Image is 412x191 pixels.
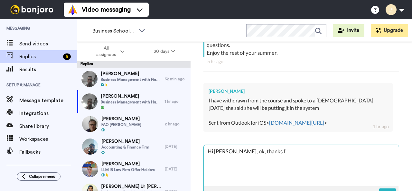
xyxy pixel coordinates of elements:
span: Integrations [19,110,77,117]
span: Results [19,66,77,73]
span: Share library [19,122,77,130]
span: [PERSON_NAME] Ur [PERSON_NAME] [101,183,162,190]
span: [PERSON_NAME] [101,93,162,100]
span: [PERSON_NAME] [101,138,149,145]
a: [PERSON_NAME]FAO [PERSON_NAME]2 hr ago [77,113,191,135]
div: 2 hr ago [165,121,187,127]
span: All assignees [93,45,119,58]
button: Upgrade [371,24,408,37]
span: Workspaces [19,135,77,143]
textarea: Hi [PERSON_NAME], ok, thanks [204,145,399,186]
a: [PERSON_NAME]Business Management with Finance with Foundation Year52 min ago [77,68,191,90]
img: bj-logo-header-white.svg [8,5,56,14]
div: 1 hr ago [165,99,187,104]
span: Video messaging [82,5,131,14]
img: e26b7a27-0316-4250-a9fb-25c8832eed59-thumb.jpg [81,71,98,87]
img: d6865295-d892-443c-bbe6-914aec8a913f-thumb.jpg [82,138,98,155]
img: f3fea0f9-7d54-4fe1-9ee0-865795f5bb59-thumb.jpg [81,93,98,110]
a: [DOMAIN_NAME][URL] [269,119,324,126]
img: a229f216-5566-4dbb-8b6f-35fc909343d4-thumb.jpg [82,116,98,132]
span: Fallbacks [19,148,77,156]
span: Business School 2025 [92,27,136,35]
span: Business Management with Human Resource Management [101,100,162,105]
div: 52 min ago [165,76,187,81]
span: LLM IB Law Firm Offer Holders [101,167,155,172]
span: [PERSON_NAME] [101,71,162,77]
span: Replies [19,53,61,61]
span: Accounting & Finance Firm [101,145,149,150]
img: vm-color.svg [68,5,78,15]
a: [PERSON_NAME]LLM IB Law Firm Offer Holders[DATE] [77,158,191,180]
div: [PERSON_NAME] [209,88,388,94]
div: 5 hr ago [207,58,395,65]
span: Collapse menu [29,174,55,179]
a: [PERSON_NAME]Accounting & Finance Firm[DATE] [77,135,191,158]
span: [PERSON_NAME] [101,161,155,167]
div: I have withdrawn from the course and spoke to a [DEMOGRAPHIC_DATA] [DATE] she said she will be pu... [209,97,388,126]
div: Replies [77,61,191,68]
button: 30 days [139,46,190,57]
span: [PERSON_NAME] [101,116,141,122]
span: Send videos [19,40,77,48]
a: [PERSON_NAME]Business Management with Human Resource Management1 hr ago [77,90,191,113]
div: 1 hr ago [373,123,389,130]
button: Collapse menu [17,172,61,181]
button: All assignees [79,43,139,61]
span: Message template [19,97,77,104]
span: FAO [PERSON_NAME] [101,122,141,127]
span: Business Management with Finance with Foundation Year [101,77,162,82]
div: [DATE] [165,167,187,172]
div: 5 [63,53,71,60]
button: Invite [333,24,364,37]
img: 0d304781-bc5f-4ab3-b6b8-e6175cf6193e-thumb.jpg [82,161,98,177]
div: [DATE] [165,144,187,149]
